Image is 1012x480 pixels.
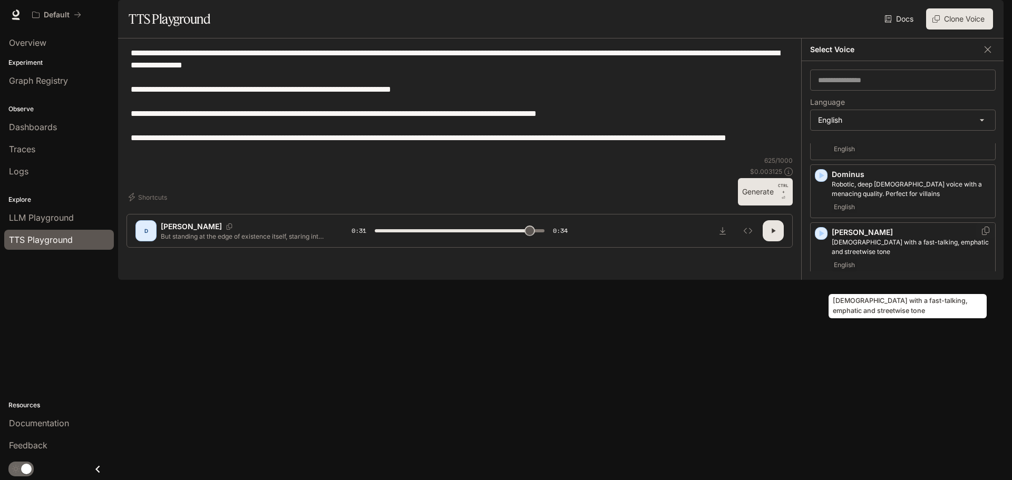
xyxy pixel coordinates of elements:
a: Docs [882,8,918,30]
button: GenerateCTRL +⏎ [738,178,793,205]
p: Male with a fast-talking, emphatic and streetwise tone [832,238,991,257]
h1: TTS Playground [129,8,210,30]
button: Shortcuts [126,189,171,205]
span: English [832,143,857,155]
div: D [138,222,154,239]
button: All workspaces [27,4,86,25]
p: Robotic, deep male voice with a menacing quality. Perfect for villains [832,180,991,199]
p: [PERSON_NAME] [161,221,222,232]
span: 0:34 [553,226,568,236]
p: ⏎ [778,182,789,201]
span: 0:31 [352,226,366,236]
button: Inspect [737,220,758,241]
button: Copy Voice ID [980,227,991,235]
button: Copy Voice ID [222,223,237,230]
span: English [832,201,857,213]
p: Default [44,11,70,19]
p: CTRL + [778,182,789,195]
button: Download audio [712,220,733,241]
div: [DEMOGRAPHIC_DATA] with a fast-talking, emphatic and streetwise tone [829,294,987,318]
p: But standing at the edge of existence itself, staring into the shifting void where reality unrave... [161,232,326,241]
p: [PERSON_NAME] [832,227,991,238]
div: English [811,110,995,130]
button: Clone Voice [926,8,993,30]
p: Language [810,99,845,106]
span: English [832,259,857,271]
p: Dominus [832,169,991,180]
